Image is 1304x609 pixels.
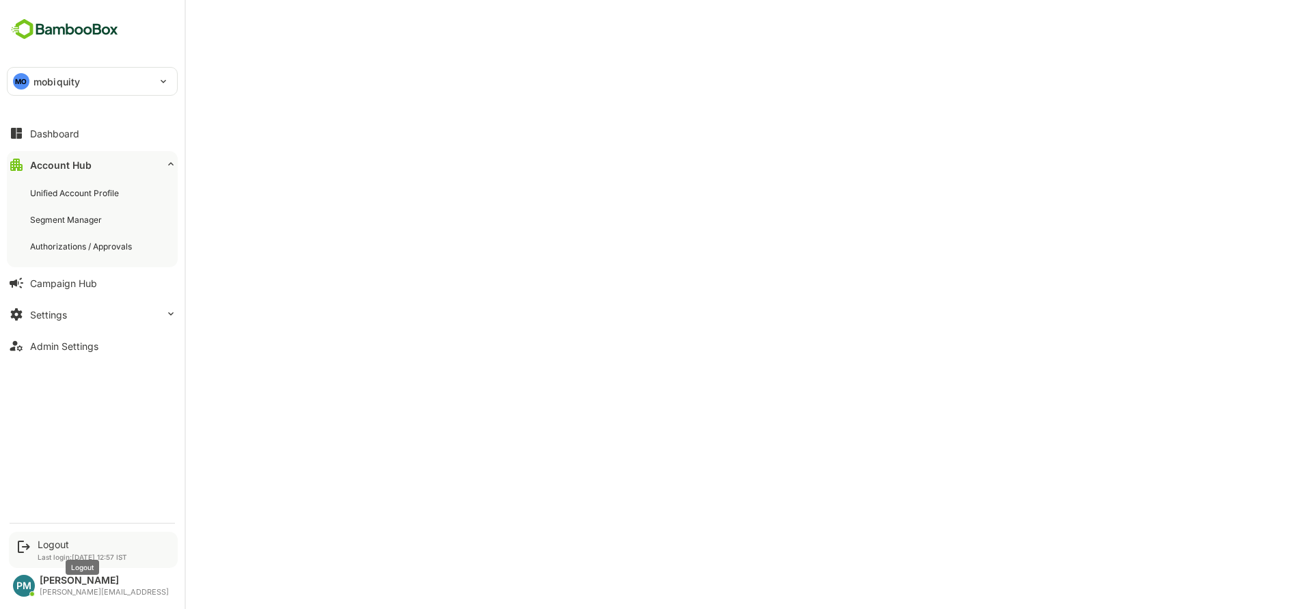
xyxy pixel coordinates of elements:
div: Account Hub [30,159,92,171]
div: MO [13,73,29,90]
div: Campaign Hub [30,278,97,289]
div: Unified Account Profile [30,187,122,199]
p: Last login: [DATE] 12:57 IST [38,553,127,561]
button: Settings [7,301,178,328]
div: Segment Manager [30,214,105,226]
button: Campaign Hub [7,269,178,297]
div: [PERSON_NAME] [40,575,169,586]
div: Authorizations / Approvals [30,241,135,252]
div: Admin Settings [30,340,98,352]
div: Logout [38,539,127,550]
div: PM [13,575,35,597]
div: Dashboard [30,128,79,139]
button: Dashboard [7,120,178,147]
button: Admin Settings [7,332,178,360]
button: Account Hub [7,151,178,178]
p: mobiquity [33,75,80,89]
div: [PERSON_NAME][EMAIL_ADDRESS] [40,588,169,597]
div: MOmobiquity [8,68,177,95]
div: Settings [30,309,67,321]
img: BambooboxFullLogoMark.5f36c76dfaba33ec1ec1367b70bb1252.svg [7,16,122,42]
